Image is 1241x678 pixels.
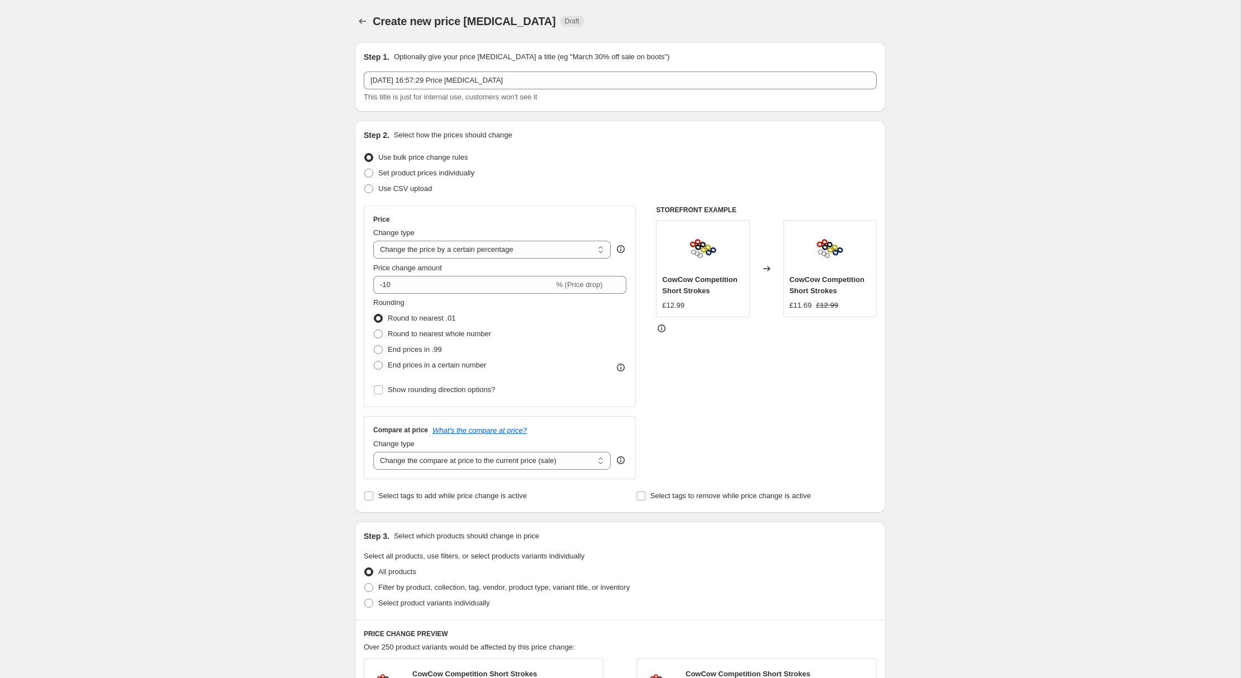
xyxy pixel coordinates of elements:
span: % (Price drop) [556,280,602,289]
span: CowCow Competition Short Strokes [412,670,537,678]
span: Select product variants individually [378,599,489,607]
span: Change type [373,440,415,448]
p: Select how the prices should change [394,130,512,141]
input: 30% off holiday sale [364,71,877,89]
span: Select all products, use filters, or select products variants individually [364,552,584,560]
div: £11.69 [790,300,812,311]
span: Draft [565,17,579,26]
input: -15 [373,276,554,294]
strike: £12.99 [816,300,838,311]
p: Optionally give your price [MEDICAL_DATA] a title (eg "March 30% off sale on boots") [394,51,669,63]
h2: Step 1. [364,51,389,63]
h2: Step 2. [364,130,389,141]
span: Rounding [373,298,405,307]
h3: Price [373,215,389,224]
span: All products [378,567,416,576]
p: Select which products should change in price [394,531,539,542]
span: Filter by product, collection, tag, vendor, product type, variant title, or inventory [378,583,630,591]
button: Price change jobs [355,13,370,29]
span: Round to nearest whole number [388,330,491,338]
div: help [615,243,626,255]
h6: STOREFRONT EXAMPLE [656,206,877,214]
span: Round to nearest .01 [388,314,455,322]
button: What's the compare at price? [432,426,527,435]
span: Select tags to remove while price change is active [650,491,811,500]
span: Change type [373,228,415,237]
span: Price change amount [373,264,442,272]
img: cowcow-competition-buffers-494143_80x.jpg [807,226,852,271]
div: £12.99 [662,300,684,311]
img: cowcow-competition-buffers-494143_80x.jpg [681,226,725,271]
div: help [615,455,626,466]
span: CowCow Competition Short Strokes [686,670,810,678]
span: Select tags to add while price change is active [378,491,527,500]
span: Use bulk price change rules [378,153,468,161]
h3: Compare at price [373,426,428,435]
span: This title is just for internal use, customers won't see it [364,93,537,101]
span: Create new price [MEDICAL_DATA] [373,15,556,27]
span: Show rounding direction options? [388,385,495,394]
span: Set product prices individually [378,169,474,177]
span: End prices in a certain number [388,361,486,369]
h6: PRICE CHANGE PREVIEW [364,629,877,638]
span: End prices in .99 [388,345,442,354]
span: Use CSV upload [378,184,432,193]
span: CowCow Competition Short Strokes [662,275,737,295]
h2: Step 3. [364,531,389,542]
span: CowCow Competition Short Strokes [790,275,864,295]
span: Over 250 product variants would be affected by this price change: [364,643,575,651]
